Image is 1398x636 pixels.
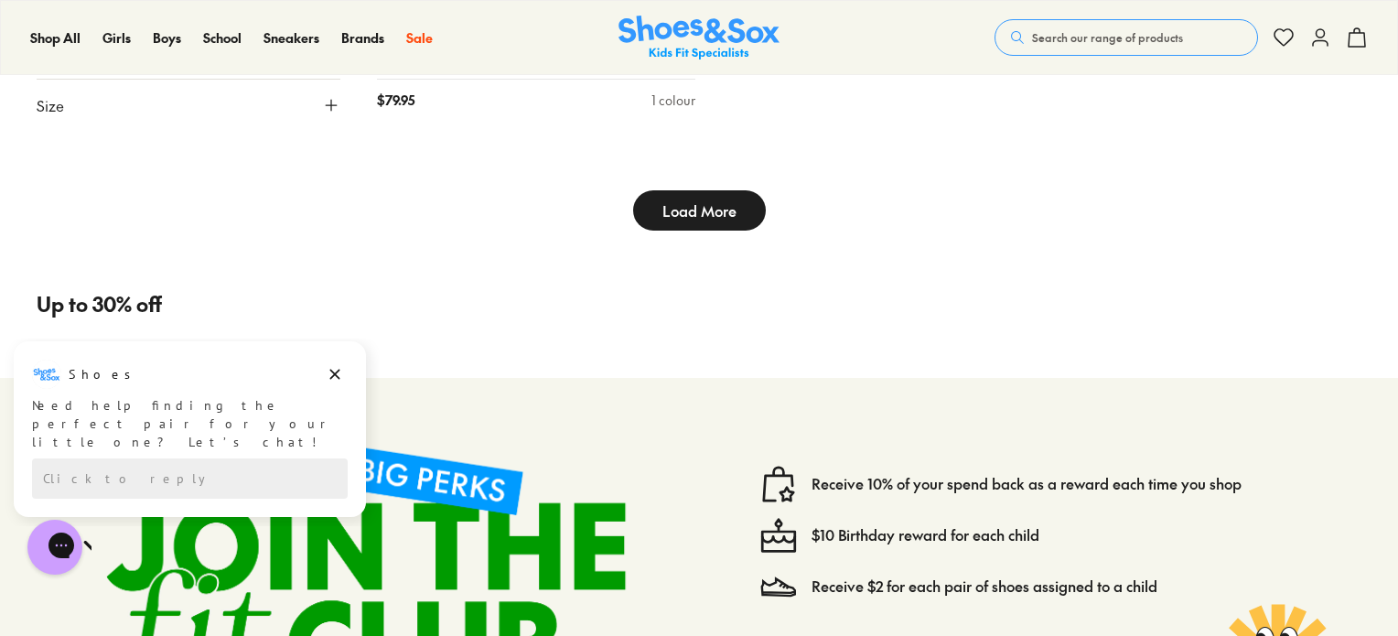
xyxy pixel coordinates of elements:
a: School [203,28,242,48]
a: $10 Birthday reward for each child [812,525,1039,545]
img: vector1.svg [760,466,797,502]
span: School [203,28,242,47]
button: Load More [633,190,766,231]
img: Vector_3098.svg [760,568,797,605]
button: Dismiss campaign [322,23,348,49]
a: Shop All [30,28,81,48]
img: cake--candle-birthday-event-special-sweet-cake-bake.svg [760,517,797,554]
a: Sale [406,28,433,48]
span: Size [37,95,64,117]
iframe: Gorgias live chat messenger [18,513,91,581]
span: $ 79.95 [377,91,414,110]
button: Size [37,81,340,132]
span: Brands [341,28,384,47]
div: 1 colour [651,91,695,110]
img: SNS_Logo_Responsive.svg [618,16,780,60]
span: Sale [406,28,433,47]
a: Shoes & Sox [618,16,780,60]
span: Boys [153,28,181,47]
button: Search our range of products [995,19,1258,56]
p: Up to 30% off [37,289,1361,319]
div: Message from Shoes. Need help finding the perfect pair for your little one? Let’s chat! [14,21,366,113]
span: Shop All [30,28,81,47]
div: Reply to the campaigns [32,120,348,160]
span: Load More [662,199,737,221]
a: Receive 10% of your spend back as a reward each time you shop [812,474,1242,494]
span: Search our range of products [1032,29,1183,46]
img: Shoes logo [32,21,61,50]
h3: Shoes [69,27,141,45]
a: Receive $2 for each pair of shoes assigned to a child [812,577,1157,597]
span: Sneakers [263,28,319,47]
span: Girls [102,28,131,47]
a: Brands [341,28,384,48]
a: Sneakers [263,28,319,48]
div: Need help finding the perfect pair for your little one? Let’s chat! [32,58,348,113]
a: Boys [153,28,181,48]
a: Girls [102,28,131,48]
div: Campaign message [14,3,366,178]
